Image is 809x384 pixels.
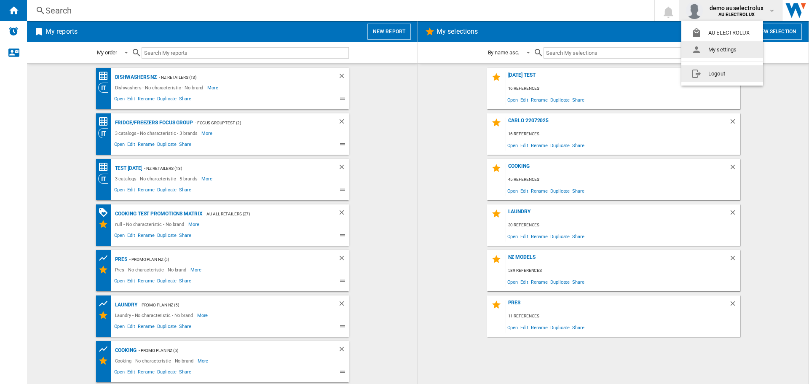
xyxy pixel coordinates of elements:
[681,41,763,58] button: My settings
[681,24,763,41] button: AU ELECTROLUX
[681,65,763,82] button: Logout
